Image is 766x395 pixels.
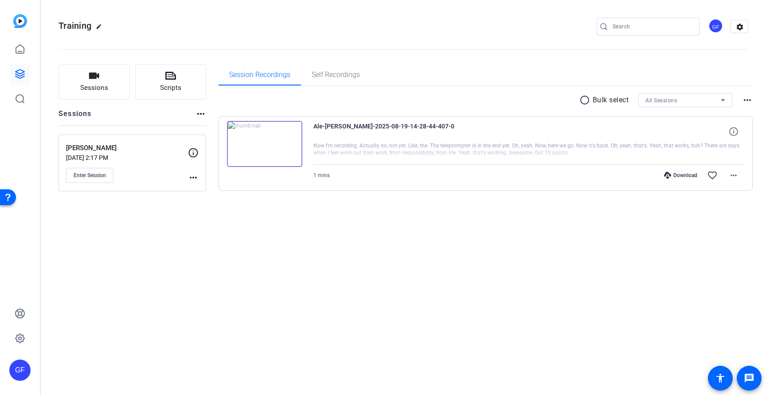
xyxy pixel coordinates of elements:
[160,83,181,93] span: Scripts
[80,83,108,93] span: Sessions
[645,97,677,104] span: All Sessions
[227,121,302,167] img: thumb-nail
[312,71,360,78] span: Self Recordings
[744,373,754,383] mat-icon: message
[229,71,290,78] span: Session Recordings
[579,95,593,105] mat-icon: radio_button_unchecked
[9,360,31,381] div: GF
[313,121,477,142] span: Ale-[PERSON_NAME]-2025-08-19-14-28-44-407-0
[96,23,106,34] mat-icon: edit
[135,64,207,100] button: Scripts
[742,95,753,105] mat-icon: more_horiz
[613,21,692,32] input: Search
[66,154,188,161] p: [DATE] 2:17 PM
[59,20,91,31] span: Training
[660,172,702,179] div: Download
[731,20,749,34] mat-icon: settings
[707,170,718,181] mat-icon: favorite_border
[188,172,199,183] mat-icon: more_horiz
[74,172,106,179] span: Enter Session
[728,170,739,181] mat-icon: more_horiz
[66,168,113,183] button: Enter Session
[708,19,723,33] div: GF
[195,108,206,119] mat-icon: more_horiz
[313,172,330,178] span: 1 mins
[66,143,188,153] p: [PERSON_NAME]
[59,108,92,125] h2: Sessions
[13,14,27,28] img: blue-gradient.svg
[708,19,724,34] ngx-avatar: Gavin Feller
[593,95,629,105] p: Bulk select
[59,64,130,100] button: Sessions
[715,373,726,383] mat-icon: accessibility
